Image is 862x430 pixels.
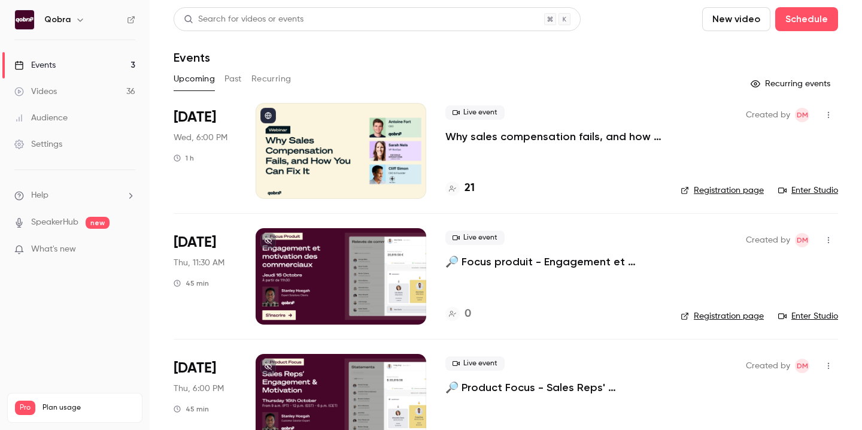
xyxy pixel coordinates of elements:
[465,306,471,322] h4: 0
[174,108,216,127] span: [DATE]
[14,112,68,124] div: Audience
[174,278,209,288] div: 45 min
[174,103,236,199] div: Oct 8 Wed, 6:00 PM (Europe/Paris)
[14,86,57,98] div: Videos
[174,404,209,414] div: 45 min
[251,69,292,89] button: Recurring
[778,184,838,196] a: Enter Studio
[174,50,210,65] h1: Events
[44,14,71,26] h6: Qobra
[31,189,48,202] span: Help
[174,153,194,163] div: 1 h
[746,233,790,247] span: Created by
[174,69,215,89] button: Upcoming
[174,359,216,378] span: [DATE]
[445,255,661,269] a: 🔎 Focus produit - Engagement et motivation des commerciaux
[445,356,505,371] span: Live event
[174,383,224,395] span: Thu, 6:00 PM
[445,129,661,144] a: Why sales compensation fails, and how you can fix it
[14,59,56,71] div: Events
[445,306,471,322] a: 0
[174,228,236,324] div: Oct 16 Thu, 11:30 AM (Europe/Paris)
[174,257,224,269] span: Thu, 11:30 AM
[702,7,770,31] button: New video
[778,310,838,322] a: Enter Studio
[43,403,135,413] span: Plan usage
[746,108,790,122] span: Created by
[795,108,809,122] span: Dylan Manceau
[681,184,764,196] a: Registration page
[745,74,838,93] button: Recurring events
[445,380,661,395] a: 🔎 Product Focus - Sales Reps' Engagement & Motivation
[174,233,216,252] span: [DATE]
[184,13,303,26] div: Search for videos or events
[86,217,110,229] span: new
[797,233,808,247] span: DM
[465,180,475,196] h4: 21
[14,189,135,202] li: help-dropdown-opener
[14,138,62,150] div: Settings
[15,10,34,29] img: Qobra
[121,244,135,255] iframe: Noticeable Trigger
[775,7,838,31] button: Schedule
[797,359,808,373] span: DM
[746,359,790,373] span: Created by
[31,216,78,229] a: SpeakerHub
[797,108,808,122] span: DM
[795,359,809,373] span: Dylan Manceau
[224,69,242,89] button: Past
[31,243,76,256] span: What's new
[15,401,35,415] span: Pro
[681,310,764,322] a: Registration page
[445,105,505,120] span: Live event
[795,233,809,247] span: Dylan Manceau
[445,231,505,245] span: Live event
[445,180,475,196] a: 21
[174,132,227,144] span: Wed, 6:00 PM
